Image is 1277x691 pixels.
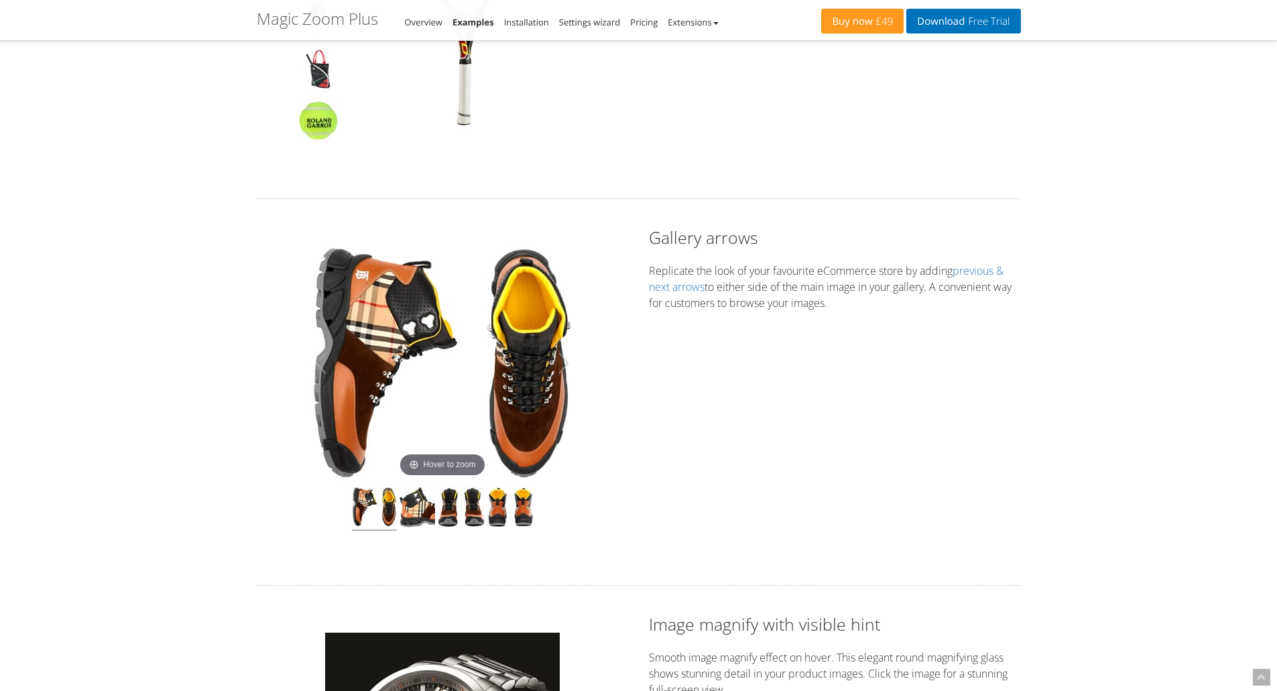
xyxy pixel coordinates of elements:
img: Magic Zoom Plus - Examples [487,487,534,531]
h1: Magic Zoom Plus [257,10,378,27]
a: previous & next arrows [649,263,1004,294]
img: Magic Zoom Plus - Examples [352,487,397,531]
a: Overview [405,16,442,28]
button: Previous [310,344,332,382]
img: Magic Zoom Plus - Examples [298,101,339,145]
span: Free Trial [965,16,1010,27]
button: Next [553,344,574,382]
a: Settings wizard [559,16,621,28]
h2: Image magnify with visible hint [649,613,1021,636]
a: DownloadFree Trial [906,9,1020,34]
p: Replicate the look of your favourite eCommerce store by adding to either side of the main image i... [649,263,1021,311]
img: Magic Zoom Plus - Examples [438,487,485,531]
a: Examples [452,16,494,28]
a: Buy now£49 [821,9,904,34]
span: £49 [873,16,894,27]
h2: Gallery arrows [649,226,1021,249]
img: Magic Zoom Plus - Examples [400,487,435,531]
a: Extensions [668,16,718,28]
img: Magic Zoom Plus - Examples [298,50,339,94]
a: Hover to zoom [310,246,574,481]
a: Installation [504,16,549,28]
a: Pricing [630,16,658,28]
